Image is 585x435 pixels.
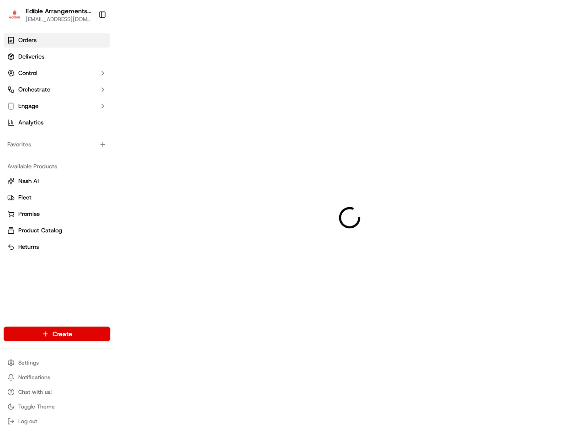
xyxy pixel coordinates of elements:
img: Nash [9,9,27,27]
a: Orders [4,33,110,48]
input: Got a question? Start typing here... [24,59,165,69]
span: Pylon [91,155,111,162]
span: Notifications [18,374,50,381]
a: Product Catalog [7,226,106,235]
div: 💻 [77,134,85,141]
div: We're available if you need us! [31,97,116,104]
p: Welcome 👋 [9,37,166,51]
div: Favorites [4,137,110,152]
span: Chat with us! [18,388,52,396]
a: Nash AI [7,177,106,185]
button: Fleet [4,190,110,205]
button: Engage [4,99,110,113]
button: Edible Arrangements - Perrysburg, OHEdible Arrangements - [GEOGRAPHIC_DATA], [GEOGRAPHIC_DATA][EM... [4,4,95,26]
button: Chat with us! [4,386,110,398]
span: Orchestrate [18,86,50,94]
a: 💻API Documentation [74,129,150,145]
img: Edible Arrangements - Perrysburg, OH [7,8,22,21]
button: Control [4,66,110,81]
button: Settings [4,356,110,369]
button: Product Catalog [4,223,110,238]
a: Deliveries [4,49,110,64]
span: API Documentation [86,133,147,142]
button: Create [4,327,110,341]
button: Returns [4,240,110,254]
a: Powered byPylon [64,155,111,162]
span: Toggle Theme [18,403,55,410]
span: Knowledge Base [18,133,70,142]
span: Promise [18,210,40,218]
div: Start new chat [31,87,150,97]
span: Settings [18,359,39,366]
a: Fleet [7,193,106,202]
span: Nash AI [18,177,39,185]
span: Returns [18,243,39,251]
a: Promise [7,210,106,218]
button: [EMAIL_ADDRESS][DOMAIN_NAME] [26,16,91,23]
button: Notifications [4,371,110,384]
div: 📗 [9,134,16,141]
div: Available Products [4,159,110,174]
span: Control [18,69,37,77]
span: Orders [18,36,37,44]
span: Fleet [18,193,32,202]
a: Analytics [4,115,110,130]
button: Orchestrate [4,82,110,97]
button: Promise [4,207,110,221]
button: Log out [4,415,110,428]
button: Start new chat [155,90,166,101]
span: Engage [18,102,38,110]
a: 📗Knowledge Base [5,129,74,145]
a: Returns [7,243,106,251]
span: Analytics [18,118,43,127]
img: 1736555255976-a54dd68f-1ca7-489b-9aae-adbdc363a1c4 [9,87,26,104]
span: Product Catalog [18,226,62,235]
button: Toggle Theme [4,400,110,413]
button: Nash AI [4,174,110,188]
button: Edible Arrangements - [GEOGRAPHIC_DATA], [GEOGRAPHIC_DATA] [26,6,91,16]
span: Create [53,329,72,338]
span: Deliveries [18,53,44,61]
span: Log out [18,418,37,425]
